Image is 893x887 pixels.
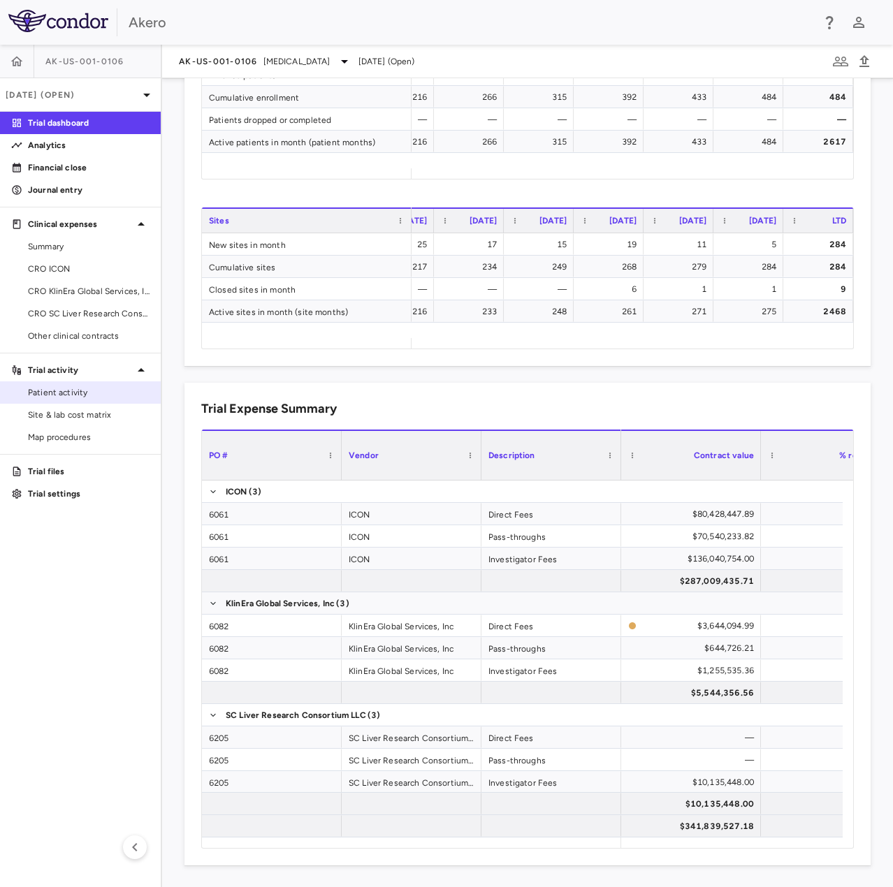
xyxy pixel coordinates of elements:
[342,749,481,770] div: SC Liver Research Consortium LLC
[342,637,481,659] div: KlinEra Global Services, Inc
[28,218,133,230] p: Clinical expenses
[446,233,497,256] div: 17
[201,399,337,418] h6: Trial Expense Summary
[202,278,412,300] div: Closed sites in month
[796,300,846,323] div: 2468
[470,216,497,226] span: [DATE]
[481,659,621,681] div: Investigator Fees
[342,525,481,547] div: ICON
[539,216,567,226] span: [DATE]
[342,615,481,636] div: KlinEra Global Services, Inc
[28,184,150,196] p: Journal entry
[400,216,427,226] span: [DATE]
[634,570,754,592] div: $287,009,435.71
[796,256,846,278] div: 284
[586,300,637,323] div: 261
[749,216,776,226] span: [DATE]
[481,771,621,793] div: Investigator Fees
[586,108,637,131] div: —
[796,108,846,131] div: —
[209,450,228,460] span: PO #
[726,256,776,278] div: 284
[586,278,637,300] div: 6
[342,771,481,793] div: SC Liver Research Consortium LLC
[516,278,567,300] div: —
[446,278,497,300] div: —
[446,300,497,323] div: 233
[656,86,706,108] div: 433
[586,131,637,153] div: 392
[656,300,706,323] div: 271
[249,481,261,503] span: (3)
[516,300,567,323] div: 248
[656,278,706,300] div: 1
[226,704,366,726] span: SC Liver Research Consortium LLC
[226,592,335,615] span: KlinEra Global Services, Inc
[726,131,776,153] div: 484
[634,771,754,793] div: $10,135,448.00
[634,793,754,815] div: $10,135,448.00
[368,704,380,726] span: (3)
[516,131,567,153] div: 315
[481,637,621,659] div: Pass-throughs
[796,131,846,153] div: 2617
[656,131,706,153] div: 433
[634,659,754,682] div: $1,255,535.36
[202,503,342,525] div: 6061
[6,89,138,101] p: [DATE] (Open)
[634,815,754,837] div: $341,839,527.18
[634,637,754,659] div: $644,726.21
[726,278,776,300] div: 1
[634,548,754,570] div: $136,040,754.00
[656,108,706,131] div: —
[28,117,150,129] p: Trial dashboard
[202,548,342,569] div: 6061
[202,86,412,108] div: Cumulative enrollment
[336,592,349,615] span: (3)
[28,488,150,500] p: Trial settings
[634,682,754,704] div: $5,544,356.56
[202,525,342,547] div: 6061
[202,615,342,636] div: 6082
[586,86,637,108] div: 392
[634,726,754,749] div: —
[28,285,150,298] span: CRO KlinEra Global Services, Inc
[679,216,706,226] span: [DATE]
[481,548,621,569] div: Investigator Fees
[726,233,776,256] div: 5
[202,300,412,322] div: Active sites in month (site months)
[202,771,342,793] div: 6205
[516,86,567,108] div: 315
[342,659,481,681] div: KlinEra Global Services, Inc
[516,108,567,131] div: —
[28,307,150,320] span: CRO SC Liver Research Consortium LLC
[642,615,754,637] div: $3,644,094.99
[202,637,342,659] div: 6082
[481,749,621,770] div: Pass-throughs
[202,256,412,277] div: Cumulative sites
[202,131,412,152] div: Active patients in month (patient months)
[209,216,229,226] span: Sites
[226,481,247,503] span: ICON
[28,330,150,342] span: Other clinical contracts
[129,12,812,33] div: Akero
[796,86,846,108] div: 484
[28,386,150,399] span: Patient activity
[481,615,621,636] div: Direct Fees
[516,233,567,256] div: 15
[796,278,846,300] div: 9
[349,450,379,460] span: Vendor
[586,233,637,256] div: 19
[28,465,150,478] p: Trial files
[694,450,754,460] span: Contract value
[358,55,415,68] span: [DATE] (Open)
[342,726,481,748] div: SC Liver Research Consortium LLC
[796,233,846,256] div: 284
[263,55,331,68] span: [MEDICAL_DATA]
[28,161,150,174] p: Financial close
[516,256,567,278] div: 249
[179,56,258,67] span: AK-US-001-0106
[726,86,776,108] div: 484
[488,450,535,460] span: Description
[28,263,150,275] span: CRO ICON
